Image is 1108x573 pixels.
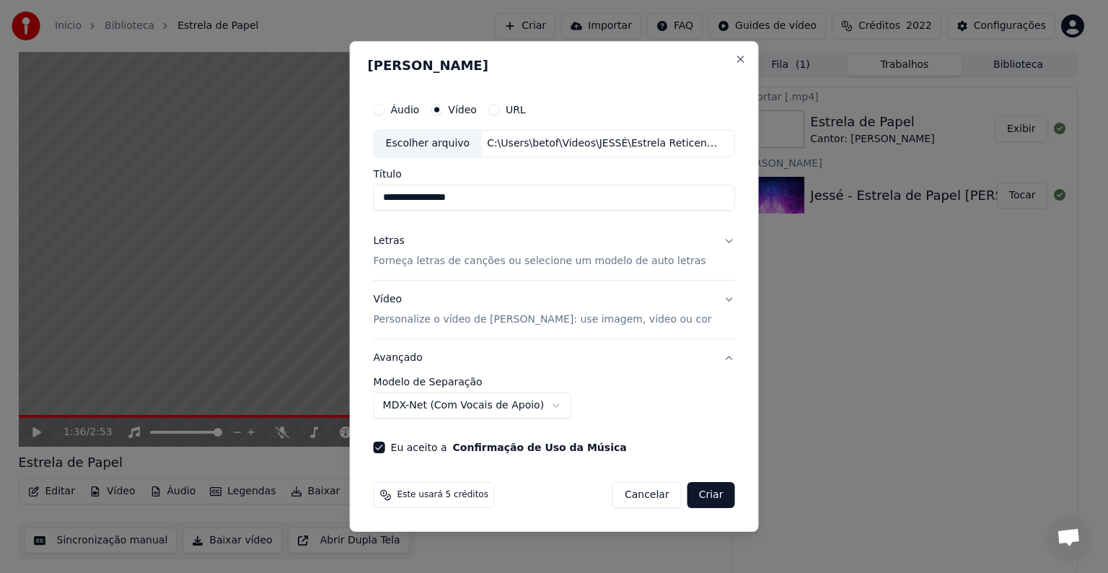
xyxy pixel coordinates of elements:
button: Eu aceito a [453,442,627,452]
div: Letras [374,234,405,248]
h2: [PERSON_NAME] [368,59,741,72]
label: Eu aceito a [391,442,627,452]
div: Avançado [374,377,735,430]
button: Cancelar [612,482,682,508]
p: Personalize o vídeo de [PERSON_NAME]: use imagem, vídeo ou cor [374,312,712,327]
p: Forneça letras de canções ou selecione um modelo de auto letras [374,254,706,268]
button: Avançado [374,339,735,377]
button: VídeoPersonalize o vídeo de [PERSON_NAME]: use imagem, vídeo ou cor [374,281,735,338]
button: LetrasForneça letras de canções ou selecione um modelo de auto letras [374,222,735,280]
label: Áudio [391,105,420,115]
label: Título [374,169,735,179]
label: Modelo de Separação [374,377,735,387]
div: Vídeo [374,292,712,327]
button: Criar [687,482,735,508]
label: URL [506,105,526,115]
div: C:\Users\betof\Videos\JESSÉ\Estrela Reticente.webm [481,136,726,151]
label: Vídeo [448,105,477,115]
div: Escolher arquivo [374,131,482,157]
span: Este usará 5 créditos [397,489,488,501]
